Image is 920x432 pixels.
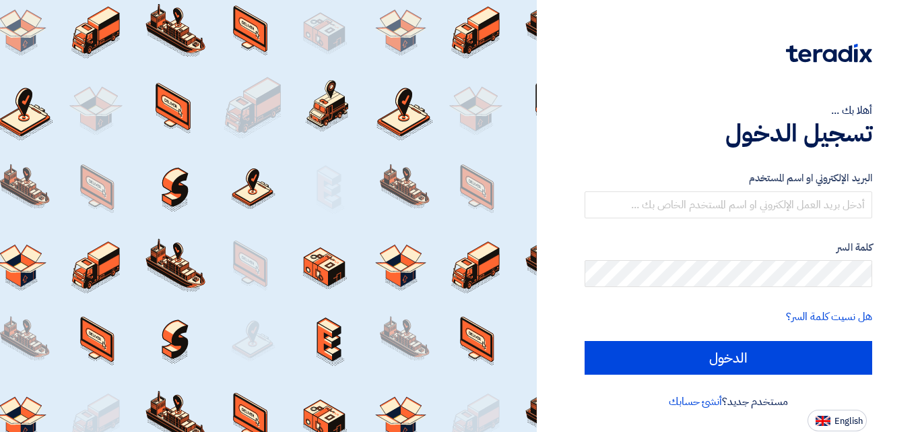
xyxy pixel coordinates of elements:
input: أدخل بريد العمل الإلكتروني او اسم المستخدم الخاص بك ... [585,191,872,218]
label: البريد الإلكتروني او اسم المستخدم [585,171,872,186]
button: English [808,410,867,431]
img: en-US.png [816,416,830,426]
div: أهلا بك ... [585,102,872,119]
span: English [834,416,863,426]
input: الدخول [585,341,872,375]
a: أنشئ حسابك [669,394,722,410]
h1: تسجيل الدخول [585,119,872,148]
label: كلمة السر [585,240,872,255]
img: Teradix logo [786,44,872,63]
a: هل نسيت كلمة السر؟ [786,309,872,325]
div: مستخدم جديد؟ [585,394,872,410]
